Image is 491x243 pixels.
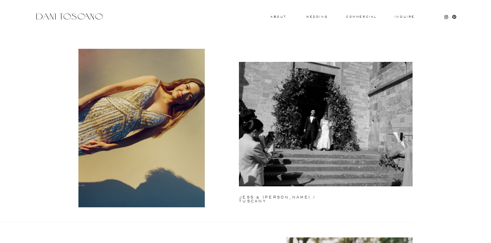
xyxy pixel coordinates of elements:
[394,15,415,19] a: Inquire
[306,15,328,18] a: wedding
[346,15,376,18] a: commercial
[239,196,341,198] a: jess & [PERSON_NAME] / tuscany
[270,15,285,18] a: About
